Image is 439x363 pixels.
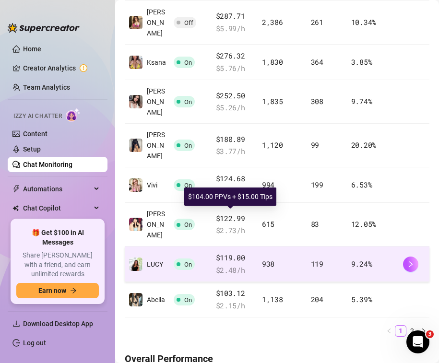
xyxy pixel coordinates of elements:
[129,258,142,271] img: LUCY️‍️
[147,87,165,116] span: [PERSON_NAME]
[16,283,99,298] button: Earn nowarrow-right
[129,16,142,29] img: Irene
[184,182,192,189] span: On
[147,260,163,268] span: LUCY️‍️
[12,185,20,193] span: thunderbolt
[184,261,192,268] span: On
[262,57,283,67] span: 1,830
[216,288,254,299] span: $103.12
[216,252,254,264] span: $119.00
[216,265,254,276] span: $ 2.48 /h
[147,131,165,160] span: [PERSON_NAME]
[351,180,372,189] span: 6.53 %
[12,320,20,328] span: download
[421,328,427,334] span: right
[129,293,142,306] img: Abella
[70,287,77,294] span: arrow-right
[311,259,323,269] span: 119
[426,330,434,338] span: 3
[216,225,254,236] span: $ 2.73 /h
[262,259,274,269] span: 938
[184,98,192,105] span: On
[406,325,418,337] li: 2
[147,8,165,37] span: [PERSON_NAME]
[16,228,99,247] span: 🎁 Get $100 in AI Messages
[216,134,254,145] span: $180.89
[351,294,372,304] span: 5.39 %
[262,219,274,229] span: 615
[262,294,283,304] span: 1,138
[311,140,319,150] span: 99
[66,108,81,122] img: AI Chatter
[16,251,99,279] span: Share [PERSON_NAME] with a friend, and earn unlimited rewards
[184,187,276,206] div: $104.00 PPVs + $15.00 Tips
[23,130,47,138] a: Content
[407,261,414,268] span: right
[395,325,406,337] li: 1
[23,60,100,76] a: Creator Analytics exclamation-circle
[23,200,91,216] span: Chat Copilot
[216,186,254,197] span: $ 2.65 /h
[23,161,72,168] a: Chat Monitoring
[12,205,19,211] img: Chat Copilot
[216,63,254,74] span: $ 5.76 /h
[216,50,254,62] span: $276.32
[351,57,372,67] span: 3.85 %
[216,146,254,157] span: $ 3.77 /h
[23,320,93,328] span: Download Desktop App
[216,90,254,102] span: $252.50
[262,96,283,106] span: 1,835
[129,95,142,108] img: Jess
[418,325,429,337] li: Next Page
[216,300,254,312] span: $ 2.15 /h
[129,139,142,152] img: Gwen
[262,140,283,150] span: 1,120
[216,213,254,224] span: $122.99
[351,17,376,27] span: 10.34 %
[351,259,372,269] span: 9.24 %
[262,180,274,189] span: 994
[383,325,395,337] li: Previous Page
[418,325,429,337] button: right
[13,112,62,121] span: Izzy AI Chatter
[147,296,165,304] span: Abella
[216,11,254,22] span: $287.71
[386,328,392,334] span: left
[351,96,372,106] span: 9.74 %
[23,339,46,347] a: Log out
[23,83,70,91] a: Team Analytics
[129,56,142,69] img: Ksana
[216,173,254,185] span: $124.68
[8,23,80,33] img: logo-BBDzfeDw.svg
[311,96,323,106] span: 308
[403,257,418,272] button: right
[184,59,192,66] span: On
[23,145,41,153] a: Setup
[311,180,323,189] span: 199
[351,140,376,150] span: 20.20 %
[23,45,41,53] a: Home
[23,181,91,197] span: Automations
[216,102,254,114] span: $ 5.26 /h
[184,296,192,304] span: On
[383,325,395,337] button: left
[262,17,283,27] span: 2,386
[351,219,376,229] span: 12.05 %
[184,142,192,149] span: On
[407,326,417,336] a: 2
[184,19,193,26] span: Off
[311,294,323,304] span: 204
[216,23,254,35] span: $ 5.99 /h
[395,326,406,336] a: 1
[147,59,166,66] span: Ksana
[129,218,142,231] img: Melissa
[147,181,157,189] span: Vivi
[184,221,192,228] span: On
[406,330,429,353] iframe: Intercom live chat
[129,178,142,192] img: Vivi
[311,17,323,27] span: 261
[147,210,165,239] span: [PERSON_NAME]
[38,287,66,294] span: Earn now
[311,57,323,67] span: 364
[311,219,319,229] span: 83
